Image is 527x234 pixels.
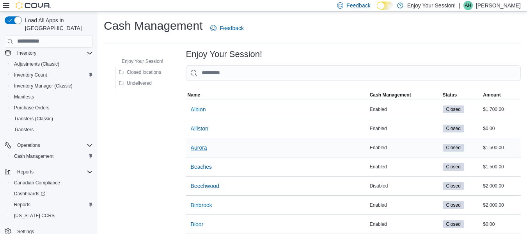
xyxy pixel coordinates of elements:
[104,18,202,34] h1: Cash Management
[368,220,441,229] div: Enabled
[11,125,93,134] span: Transfers
[481,105,521,114] div: $1,700.00
[188,197,215,213] button: Binbrook
[14,202,30,208] span: Reports
[11,152,57,161] a: Cash Management
[11,152,93,161] span: Cash Management
[8,177,96,188] button: Canadian Compliance
[8,80,96,91] button: Inventory Manager (Classic)
[14,180,60,186] span: Canadian Compliance
[11,103,93,113] span: Purchase Orders
[127,69,161,75] span: Closed locations
[443,105,464,113] span: Closed
[481,124,521,133] div: $0.00
[11,70,93,80] span: Inventory Count
[11,103,53,113] a: Purchase Orders
[14,94,34,100] span: Manifests
[11,81,93,91] span: Inventory Manager (Classic)
[11,70,50,80] a: Inventory Count
[188,121,211,136] button: Alliston
[8,199,96,210] button: Reports
[368,200,441,210] div: Enabled
[446,163,461,170] span: Closed
[11,59,93,69] span: Adjustments (Classic)
[11,114,56,123] a: Transfers (Classic)
[11,59,62,69] a: Adjustments (Classic)
[446,221,461,228] span: Closed
[186,50,263,59] h3: Enjoy Your Session!
[368,124,441,133] div: Enabled
[476,1,521,10] p: [PERSON_NAME]
[191,182,219,190] span: Beechwood
[14,116,53,122] span: Transfers (Classic)
[188,178,222,194] button: Beechwood
[446,202,461,209] span: Closed
[443,144,464,152] span: Closed
[191,105,206,113] span: Albion
[191,144,207,152] span: Aurora
[368,90,441,100] button: Cash Management
[407,1,456,10] p: Enjoy Your Session!
[11,92,37,102] a: Manifests
[14,72,47,78] span: Inventory Count
[443,125,464,132] span: Closed
[443,220,464,228] span: Closed
[188,159,215,175] button: Beaches
[111,57,167,66] button: Enjoy Your Session!
[443,201,464,209] span: Closed
[11,200,34,209] a: Reports
[11,81,76,91] a: Inventory Manager (Classic)
[188,92,201,98] span: Name
[446,182,461,189] span: Closed
[14,83,73,89] span: Inventory Manager (Classic)
[116,68,164,77] button: Closed locations
[191,163,212,171] span: Beaches
[122,58,163,64] span: Enjoy Your Session!
[446,125,461,132] span: Closed
[2,140,96,151] button: Operations
[8,151,96,162] button: Cash Management
[127,80,152,86] span: Undelivered
[377,2,393,10] input: Dark Mode
[481,220,521,229] div: $0.00
[441,90,482,100] button: Status
[443,182,464,190] span: Closed
[186,65,521,81] input: This is a search bar. As you type, the results lower in the page will automatically filter.
[220,24,243,32] span: Feedback
[11,114,93,123] span: Transfers (Classic)
[446,144,461,151] span: Closed
[188,102,209,117] button: Albion
[368,143,441,152] div: Enabled
[368,105,441,114] div: Enabled
[2,48,96,59] button: Inventory
[11,200,93,209] span: Reports
[14,141,93,150] span: Operations
[14,167,37,177] button: Reports
[207,20,247,36] a: Feedback
[8,70,96,80] button: Inventory Count
[463,1,473,10] div: April Hale
[370,92,411,98] span: Cash Management
[17,142,40,148] span: Operations
[8,124,96,135] button: Transfers
[8,91,96,102] button: Manifests
[481,200,521,210] div: $2,000.00
[191,125,208,132] span: Alliston
[186,90,368,100] button: Name
[481,143,521,152] div: $1,500.00
[481,162,521,171] div: $1,500.00
[368,162,441,171] div: Enabled
[481,90,521,100] button: Amount
[481,181,521,191] div: $2,000.00
[346,2,370,9] span: Feedback
[14,153,53,159] span: Cash Management
[8,59,96,70] button: Adjustments (Classic)
[191,201,212,209] span: Binbrook
[14,61,59,67] span: Adjustments (Classic)
[14,167,93,177] span: Reports
[14,213,55,219] span: [US_STATE] CCRS
[11,125,37,134] a: Transfers
[14,127,34,133] span: Transfers
[16,2,51,9] img: Cova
